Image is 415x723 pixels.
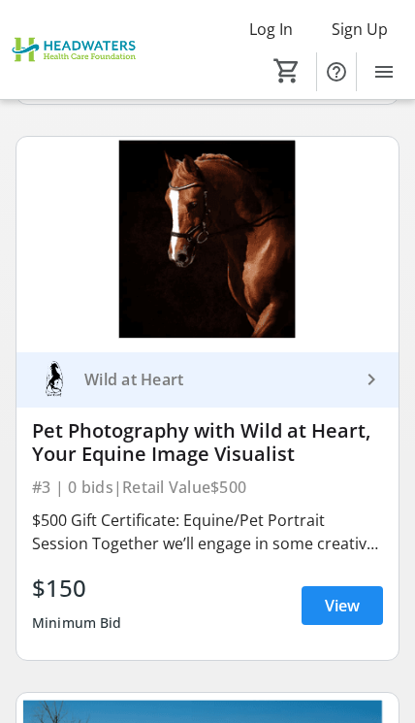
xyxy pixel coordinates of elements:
div: Wild at Heart [77,370,360,389]
button: Menu [365,52,403,91]
a: Wild at HeartWild at Heart [16,352,399,408]
button: Log In [234,14,308,45]
span: Log In [249,17,293,41]
button: Sign Up [316,14,403,45]
button: Help [317,52,356,91]
a: View [302,586,383,625]
div: $150 [32,571,122,606]
mat-icon: keyboard_arrow_right [360,368,383,391]
img: Headwaters Health Care Foundation's Logo [12,14,141,86]
div: Pet Photography with Wild at Heart, Your Equine Image Visualist [32,419,383,466]
img: Wild at Heart [32,357,77,402]
span: Sign Up [332,17,388,41]
div: Minimum Bid [32,606,122,641]
span: View [325,594,360,617]
div: #3 | 0 bids | Retail Value $500 [32,474,383,501]
div: $500 Gift Certificate: Equine/Pet Portrait Session Together we’ll engage in some creative shenani... [32,509,383,555]
button: Cart [270,53,304,88]
img: Pet Photography with Wild at Heart, Your Equine Image Visualist [16,137,399,352]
